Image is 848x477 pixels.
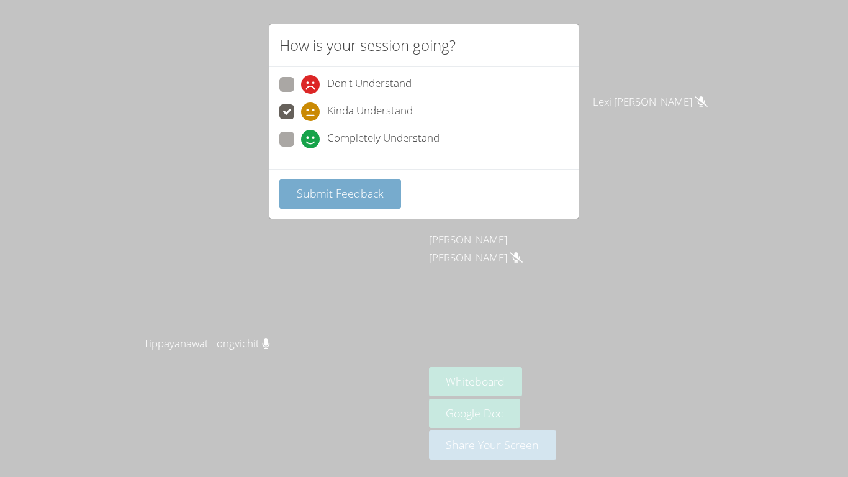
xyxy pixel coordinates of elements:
[327,75,412,94] span: Don't Understand
[327,102,413,121] span: Kinda Understand
[327,130,440,148] span: Completely Understand
[297,186,384,201] span: Submit Feedback
[279,179,401,209] button: Submit Feedback
[279,34,456,57] h2: How is your session going?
